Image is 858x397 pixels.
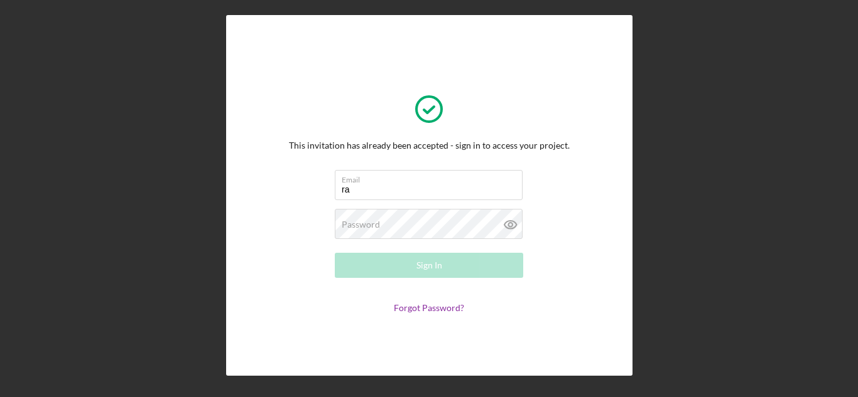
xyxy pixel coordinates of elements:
label: Password [342,220,380,230]
a: Forgot Password? [394,302,464,313]
button: Sign In [335,253,523,278]
div: Sign In [416,253,442,278]
div: This invitation has already been accepted - sign in to access your project. [289,140,570,151]
label: Email [342,171,523,184]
